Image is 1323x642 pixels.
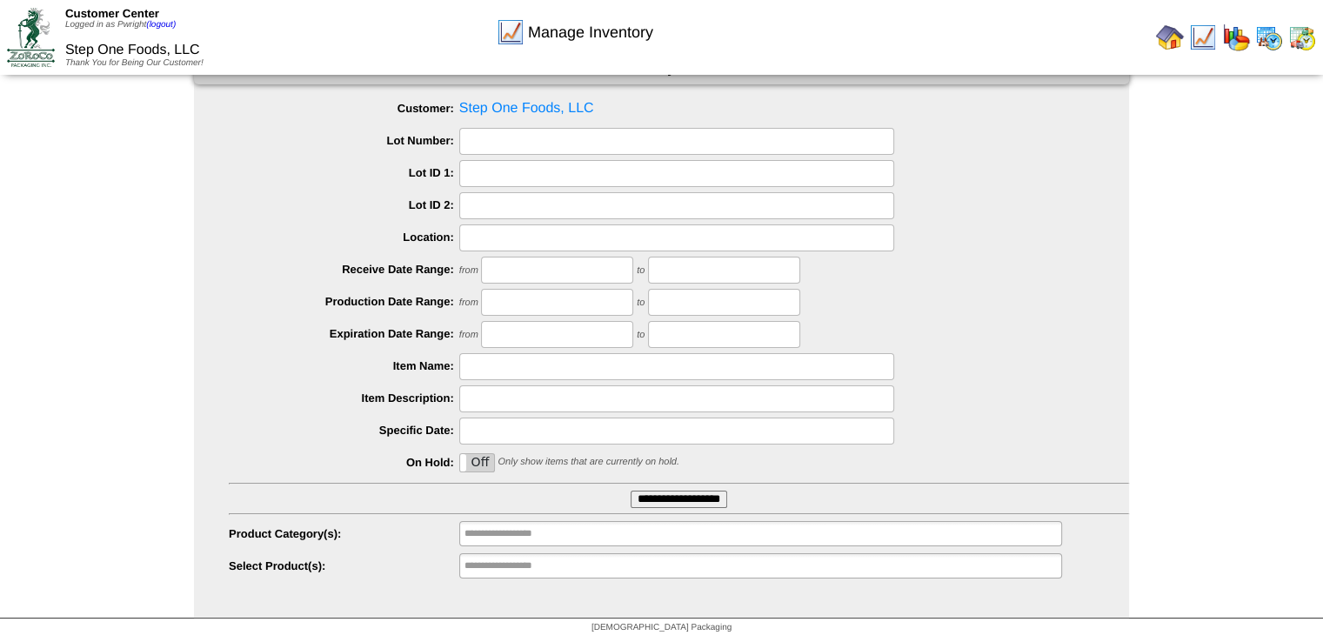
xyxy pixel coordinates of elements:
[65,58,204,68] span: Thank You for Being Our Customer!
[65,20,176,30] span: Logged in as Pwright
[229,231,459,244] label: Location:
[229,134,459,147] label: Lot Number:
[459,453,495,472] div: OnOff
[229,96,1129,122] span: Step One Foods, LLC
[229,527,459,540] label: Product Category(s):
[1189,23,1217,51] img: line_graph.gif
[65,7,159,20] span: Customer Center
[229,391,459,405] label: Item Description:
[229,102,459,115] label: Customer:
[528,23,653,42] span: Manage Inventory
[146,20,176,30] a: (logout)
[229,198,459,211] label: Lot ID 2:
[229,359,459,372] label: Item Name:
[229,295,459,308] label: Production Date Range:
[1288,23,1316,51] img: calendarinout.gif
[460,454,494,471] label: Off
[637,330,645,340] span: to
[1255,23,1283,51] img: calendarprod.gif
[1222,23,1250,51] img: graph.gif
[498,457,678,467] span: Only show items that are currently on hold.
[459,265,478,276] span: from
[229,424,459,437] label: Specific Date:
[459,298,478,308] span: from
[229,559,459,572] label: Select Product(s):
[229,456,459,469] label: On Hold:
[229,263,459,276] label: Receive Date Range:
[637,298,645,308] span: to
[591,623,732,632] span: [DEMOGRAPHIC_DATA] Packaging
[229,327,459,340] label: Expiration Date Range:
[1156,23,1184,51] img: home.gif
[229,166,459,179] label: Lot ID 1:
[459,330,478,340] span: from
[7,8,55,66] img: ZoRoCo_Logo(Green%26Foil)%20jpg.webp
[637,265,645,276] span: to
[65,43,200,57] span: Step One Foods, LLC
[497,18,525,46] img: line_graph.gif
